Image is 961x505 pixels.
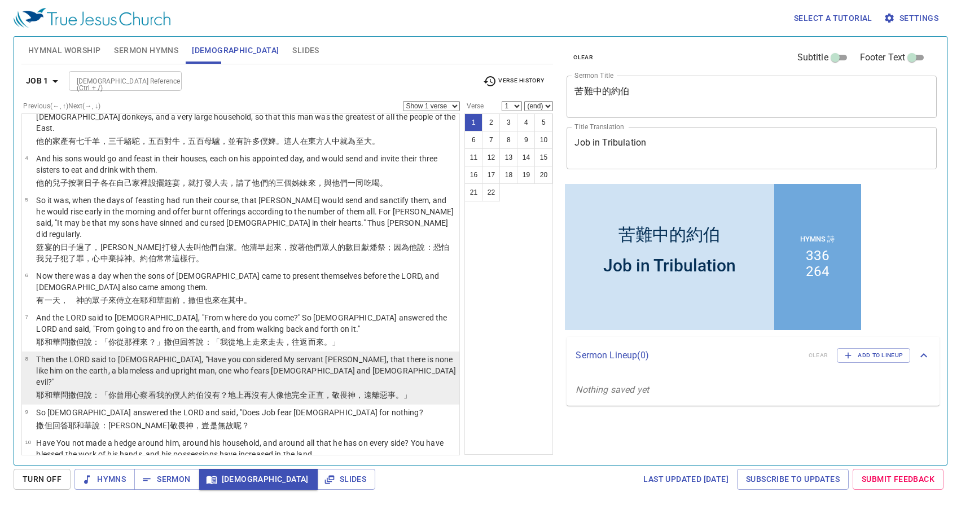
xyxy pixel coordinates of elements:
[464,113,482,131] button: 1
[25,355,28,362] span: 8
[482,148,500,166] button: 12
[220,137,380,146] wh860: ，並有許
[326,472,366,486] span: Slides
[574,86,929,107] textarea: 苦難中的約伯
[204,337,340,346] wh559: ：「我從地上
[28,43,101,58] span: Hymnal Worship
[36,243,449,263] wh3117: 過了
[84,296,252,305] wh430: 的眾子
[204,296,252,305] wh7854: 也來
[68,421,249,430] wh6030: 耶和華
[36,295,456,306] p: 有一天
[300,137,380,146] wh376: 在東方
[372,137,380,146] wh1419: 。
[36,254,204,263] wh194: 我兒子
[276,390,412,399] wh376: 像他完全
[14,469,71,490] button: Turn Off
[134,469,199,490] button: Sermon
[180,178,388,187] wh6213: ，就打發人
[482,113,500,131] button: 2
[164,137,380,146] wh3967: 對
[180,337,340,346] wh7854: 回答
[36,420,423,431] p: 撒但
[567,337,940,374] div: Sermon Lineup(0)clearAdd to Lineup
[148,337,340,346] wh935: ？」撒但
[837,348,910,363] button: Add to Lineup
[36,243,449,263] wh5362: ，[PERSON_NAME]
[36,354,456,388] p: Then the LORD said to [DEMOGRAPHIC_DATA], "Have you considered My servant [PERSON_NAME], that the...
[844,350,903,361] span: Add to Lineup
[124,137,380,146] wh505: 駱駝
[252,137,380,146] wh3966: 多
[260,137,380,146] wh7227: 僕婢
[746,472,840,486] span: Subscribe to Updates
[464,131,482,149] button: 6
[380,178,388,187] wh8354: 。
[244,296,252,305] wh8432: 。
[196,254,204,263] wh6213: 。
[68,178,388,187] wh1121: 按著日子
[60,254,204,263] wh1121: 犯了罪
[499,131,517,149] button: 8
[862,472,934,486] span: Submit Feedback
[573,52,593,63] span: clear
[92,390,411,399] wh559: ：「你曾用心察看
[23,103,100,109] label: Previous (←, ↑) Next (→, ↓)
[324,390,412,399] wh3477: ，敬畏
[499,113,517,131] button: 3
[517,166,535,184] button: 19
[737,469,849,490] a: Subscribe to Updates
[348,390,411,399] wh3373: 神
[25,272,28,278] span: 6
[36,389,456,401] p: 耶和華
[172,254,204,263] wh3117: 這樣行
[562,181,864,333] iframe: from-child
[84,472,126,486] span: Hymns
[84,337,340,346] wh7854: 說
[25,314,28,320] span: 7
[194,421,249,430] wh430: ，豈是無故
[464,148,482,166] button: 11
[143,472,190,486] span: Sermon
[574,137,929,159] textarea: Job in Tribulation
[36,407,423,418] p: So [DEMOGRAPHIC_DATA] answered the LORD and said, "Does Job fear [DEMOGRAPHIC_DATA] for nothing?
[234,421,249,430] wh2600: 呢？
[204,137,380,146] wh3967: 母驢
[276,137,380,146] wh5657: 。這人
[332,137,380,146] wh1121: 中就為至大
[476,73,551,90] button: Verse History
[284,337,340,346] wh7751: ，往返而來
[140,337,340,346] wh559: 來
[499,148,517,166] button: 13
[140,137,380,146] wh1581: ，五
[164,296,252,305] wh3068: 面前，撒但
[26,74,49,88] b: Job 1
[36,135,456,147] p: 他的家產
[797,51,828,64] span: Subtitle
[170,421,250,430] wh347: 敬畏
[483,74,544,88] span: Verse History
[100,178,388,187] wh3117: 各
[36,437,456,460] p: Have You not made a hedge around him, around his household, and around all that he has on every s...
[220,296,252,305] wh935: 在其中
[108,296,252,305] wh1121: 來
[74,469,135,490] button: Hymns
[188,390,411,399] wh5650: 約伯
[36,100,456,134] p: Also, his possessions were seven thousand sheep, three thousand camels, five hundred yoke of oxen...
[317,469,375,490] button: Slides
[14,8,170,28] img: True Jesus Church
[517,131,535,149] button: 9
[72,74,160,87] input: Type Bible Reference
[60,296,252,305] wh3117: ， 神
[324,337,340,346] wh1980: 。」
[252,178,388,187] wh7121: 他們的三個
[356,390,411,399] wh430: ，遠離
[643,472,729,486] span: Last updated [DATE]
[36,336,456,348] p: 耶和華
[36,270,456,293] p: Now there was a day when the sons of [DEMOGRAPHIC_DATA] came to present themselves before the LOR...
[208,472,309,486] span: [DEMOGRAPHIC_DATA]
[196,137,380,146] wh2568: 百
[92,337,340,346] wh559: ：「你從那裡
